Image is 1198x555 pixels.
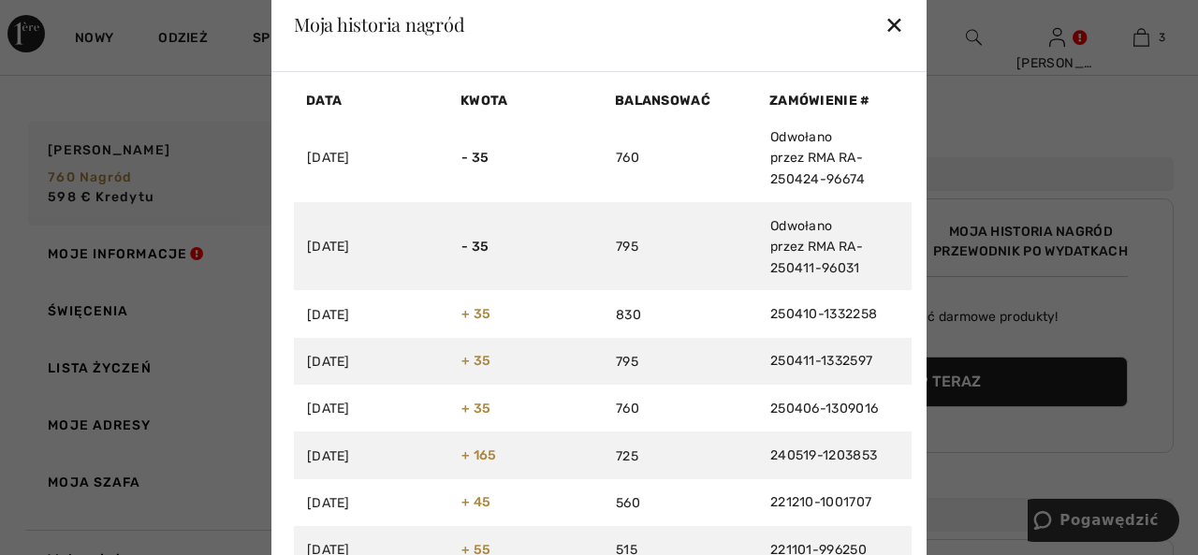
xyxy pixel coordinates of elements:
font: [DATE] [307,495,350,511]
font: [DATE] [307,307,350,323]
font: - 35 [461,150,489,166]
a: 250406-1309016 [770,401,878,416]
font: [DATE] [307,401,350,416]
font: 795 [616,354,638,370]
font: [DATE] [307,239,350,255]
font: + 35 [461,401,490,416]
font: [DATE] [307,448,350,464]
font: Zamówienie # [769,93,870,109]
font: - 35 [461,239,489,255]
font: + 165 [461,447,497,463]
font: + 45 [461,494,490,510]
font: + 35 [461,306,490,322]
a: 221210-1001707 [770,494,871,510]
font: Moja historia nagród [294,11,465,37]
a: 250410-1332258 [770,306,877,322]
font: + 35 [461,353,490,369]
font: [DATE] [307,150,350,166]
font: Odwołano przez RMA RA-250411-96031 [770,218,863,276]
font: 830 [616,307,641,323]
a: 240519-1203853 [770,447,877,463]
font: Data [306,93,342,109]
font: 560 [616,495,640,511]
a: 250411-1332597 [770,353,872,369]
font: [DATE] [307,354,350,370]
font: Pogawędzić [32,13,131,30]
font: 760 [616,401,639,416]
font: Kwota [460,93,508,109]
font: Odwołano przez RMA RA-250424-96674 [770,129,866,187]
font: ✕ [884,12,904,39]
font: 795 [616,239,638,255]
font: Balansować [615,93,710,109]
font: 760 [616,150,639,166]
font: 725 [616,448,638,464]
